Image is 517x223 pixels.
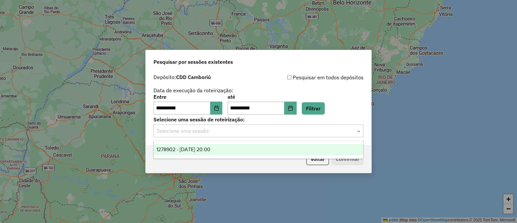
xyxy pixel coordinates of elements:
label: Data de execução da roteirização: [153,86,233,94]
label: Depósito: [153,73,211,81]
div: Pesquisar em todos depósitos [258,73,364,81]
button: Choose Date [284,102,297,115]
label: Selecione uma sessão de roteirização: [153,116,364,123]
button: Choose Date [210,102,223,115]
label: Entre [153,93,222,101]
span: Pesquisar por sessões existentes [153,58,233,66]
label: até [227,93,296,101]
strong: CDD Camboriú [176,74,211,80]
button: Filtrar [302,102,325,115]
ng-dropdown-panel: Options list [153,140,364,159]
span: 1278902 - [DATE] 20:00 [156,147,210,152]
